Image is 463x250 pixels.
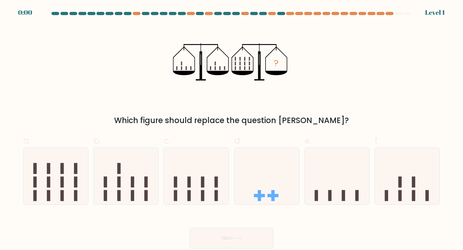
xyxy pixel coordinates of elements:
[234,134,242,147] span: d.
[425,8,445,17] div: Level 1
[274,57,278,69] tspan: ?
[94,134,101,147] span: b.
[375,134,379,147] span: f.
[27,115,436,126] div: Which figure should replace the question [PERSON_NAME]?
[164,134,171,147] span: c.
[18,8,32,17] div: 0:00
[23,134,31,147] span: a.
[190,228,273,248] button: Next
[304,134,312,147] span: e.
